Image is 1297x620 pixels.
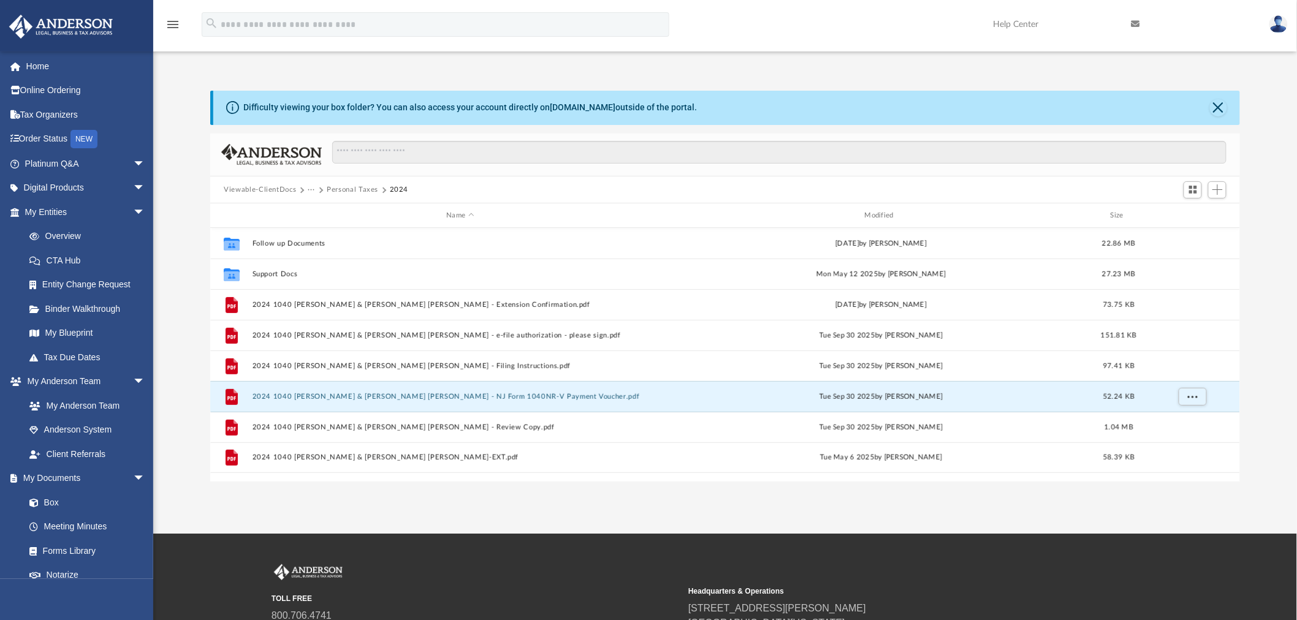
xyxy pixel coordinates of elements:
a: Binder Walkthrough [17,297,164,321]
a: menu [165,23,180,32]
i: search [205,17,218,30]
div: Size [1095,210,1144,221]
div: [DATE] by [PERSON_NAME] [674,238,1089,249]
div: grid [210,228,1240,482]
span: 27.23 MB [1103,271,1136,278]
a: Meeting Minutes [17,515,158,539]
span: 1.04 MB [1105,424,1133,431]
a: Digital Productsarrow_drop_down [9,176,164,200]
small: Headquarters & Operations [688,586,1097,597]
a: Overview [17,224,164,249]
span: 97.41 KB [1103,363,1135,369]
span: 58.39 KB [1103,454,1135,461]
a: Anderson System [17,418,158,442]
button: 2024 1040 [PERSON_NAME] & [PERSON_NAME] [PERSON_NAME] - e-file authorization - please sign.pdf [253,331,668,339]
a: Tax Due Dates [17,345,164,369]
span: arrow_drop_down [133,200,158,225]
img: User Pic [1269,15,1288,33]
a: Entity Change Request [17,273,164,297]
a: My Blueprint [17,321,158,346]
button: 2024 1040 [PERSON_NAME] & [PERSON_NAME] [PERSON_NAME] - Filing Instructions.pdf [253,362,668,370]
button: Personal Taxes [327,184,378,195]
a: Tax Organizers [9,102,164,127]
button: Follow up Documents [253,240,668,248]
a: My Entitiesarrow_drop_down [9,200,164,224]
span: 22.86 MB [1103,240,1136,247]
img: Anderson Advisors Platinum Portal [272,564,345,580]
button: Close [1210,99,1227,116]
button: ··· [308,184,316,195]
small: TOLL FREE [272,593,680,604]
div: Tue May 6 2025 by [PERSON_NAME] [674,452,1089,463]
div: Modified [673,210,1089,221]
span: arrow_drop_down [133,151,158,176]
button: Switch to Grid View [1184,181,1202,198]
span: arrow_drop_down [133,176,158,201]
a: [STREET_ADDRESS][PERSON_NAME] [688,603,866,613]
button: Support Docs [253,270,668,278]
span: arrow_drop_down [133,466,158,491]
span: 151.81 KB [1101,332,1137,339]
button: 2024 1040 [PERSON_NAME] & [PERSON_NAME] [PERSON_NAME] - Review Copy.pdf [253,423,668,431]
a: My Documentsarrow_drop_down [9,466,158,491]
div: Mon May 12 2025 by [PERSON_NAME] [674,269,1089,280]
a: Order StatusNEW [9,127,164,152]
button: More options [1179,388,1207,406]
div: [DATE] by [PERSON_NAME] [674,300,1089,311]
button: Viewable-ClientDocs [224,184,296,195]
div: Tue Sep 30 2025 by [PERSON_NAME] [674,422,1089,433]
a: Box [17,490,151,515]
i: menu [165,17,180,32]
button: 2024 [390,184,409,195]
a: CTA Hub [17,248,164,273]
a: Forms Library [17,539,151,563]
span: 73.75 KB [1103,301,1135,308]
button: Add [1208,181,1227,198]
span: arrow_drop_down [133,369,158,395]
a: Client Referrals [17,442,158,466]
button: 2024 1040 [PERSON_NAME] & [PERSON_NAME] [PERSON_NAME] - NJ Form 1040NR-V Payment Voucher.pdf [253,393,668,401]
a: Online Ordering [9,78,164,103]
a: Platinum Q&Aarrow_drop_down [9,151,164,176]
div: Name [252,210,668,221]
span: 52.24 KB [1103,393,1135,400]
div: Tue Sep 30 2025 by [PERSON_NAME] [674,391,1089,403]
a: [DOMAIN_NAME] [550,102,615,112]
a: Notarize [17,563,158,588]
img: Anderson Advisors Platinum Portal [6,15,116,39]
div: Difficulty viewing your box folder? You can also access your account directly on outside of the p... [243,101,697,114]
a: My Anderson Teamarrow_drop_down [9,369,158,394]
button: 2024 1040 [PERSON_NAME] & [PERSON_NAME] [PERSON_NAME] - Extension Confirmation.pdf [253,301,668,309]
div: id [1149,210,1235,221]
div: NEW [70,130,97,148]
a: Home [9,54,164,78]
div: Tue Sep 30 2025 by [PERSON_NAME] [674,330,1089,341]
input: Search files and folders [332,141,1227,164]
a: My Anderson Team [17,393,151,418]
button: 2024 1040 [PERSON_NAME] & [PERSON_NAME] [PERSON_NAME]-EXT.pdf [253,454,668,462]
div: id [216,210,246,221]
div: Tue Sep 30 2025 by [PERSON_NAME] [674,361,1089,372]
